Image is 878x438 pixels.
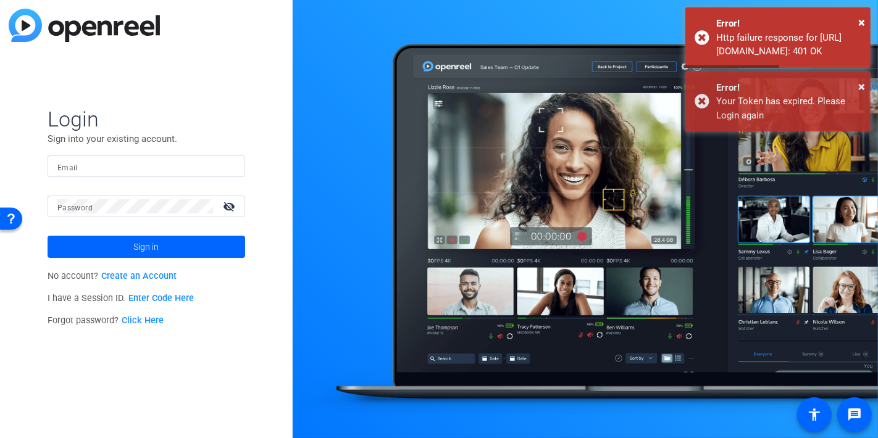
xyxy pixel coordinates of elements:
mat-icon: message [847,407,862,422]
mat-icon: visibility_off [215,197,245,215]
span: Login [48,106,245,132]
span: I have a Session ID. [48,293,194,304]
span: Sign in [134,231,159,262]
p: Sign into your existing account. [48,132,245,146]
div: Error! [716,17,861,31]
button: Sign in [48,236,245,258]
input: Enter Email Address [57,159,235,174]
span: × [858,15,865,30]
a: Create an Account [101,271,177,281]
span: Forgot password? [48,315,164,326]
mat-icon: accessibility [807,407,822,422]
mat-label: Email [57,163,78,172]
a: Enter Code Here [128,293,194,304]
button: Close [858,13,865,31]
mat-label: Password [57,204,93,212]
a: Click Here [122,315,164,326]
div: Http failure response for https://capture.openreel.com/api/filters/project: 401 OK [716,31,861,59]
span: No account? [48,271,177,281]
img: blue-gradient.svg [9,9,160,42]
